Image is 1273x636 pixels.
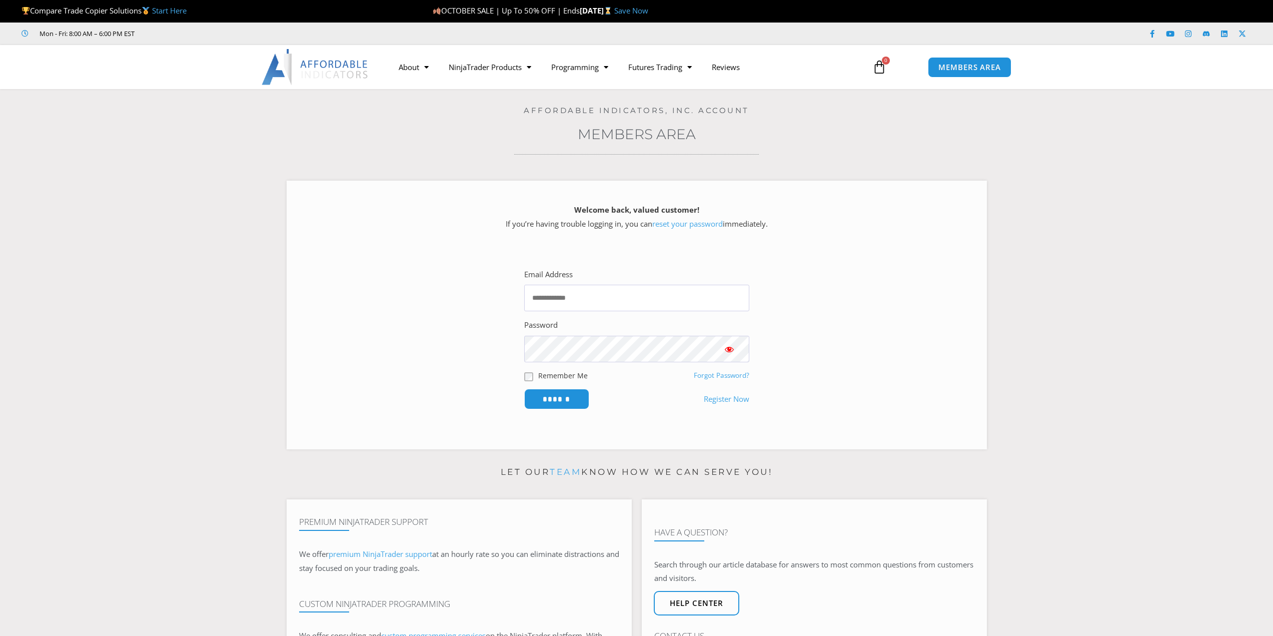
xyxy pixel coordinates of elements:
label: Email Address [524,268,573,282]
span: at an hourly rate so you can eliminate distractions and stay focused on your trading goals. [299,549,619,573]
img: 🏆 [22,7,30,15]
nav: Menu [389,56,861,79]
a: NinjaTrader Products [439,56,541,79]
a: Affordable Indicators, Inc. Account [524,106,749,115]
a: About [389,56,439,79]
strong: [DATE] [580,6,614,16]
span: 0 [882,57,890,65]
p: If you’re having trouble logging in, you can immediately. [304,203,969,231]
img: LogoAI | Affordable Indicators – NinjaTrader [262,49,369,85]
label: Password [524,318,558,332]
a: Reviews [702,56,750,79]
a: Start Here [152,6,187,16]
h4: Premium NinjaTrader Support [299,517,619,527]
a: Futures Trading [618,56,702,79]
img: ⌛ [604,7,612,15]
a: Help center [654,591,739,615]
a: Programming [541,56,618,79]
h4: Custom NinjaTrader Programming [299,599,619,609]
img: 🥇 [142,7,150,15]
a: team [550,467,581,477]
span: OCTOBER SALE | Up To 50% OFF | Ends [433,6,580,16]
span: Compare Trade Copier Solutions [22,6,187,16]
p: Let our know how we can serve you! [287,464,987,480]
label: Remember Me [538,370,588,381]
a: MEMBERS AREA [928,57,1011,78]
button: Show password [709,336,749,362]
img: 🍂 [433,7,441,15]
a: reset your password [652,219,723,229]
strong: Welcome back, valued customer! [574,205,699,215]
a: Members Area [578,126,696,143]
iframe: Customer reviews powered by Trustpilot [149,29,299,39]
a: Forgot Password? [694,371,749,380]
a: Register Now [704,392,749,406]
span: Mon - Fri: 8:00 AM – 6:00 PM EST [37,28,135,40]
span: MEMBERS AREA [938,64,1001,71]
h4: Have A Question? [654,527,974,537]
span: We offer [299,549,329,559]
a: 0 [857,53,901,82]
p: Search through our article database for answers to most common questions from customers and visit... [654,558,974,586]
span: Help center [670,599,723,607]
a: Save Now [614,6,648,16]
a: premium NinjaTrader support [329,549,432,559]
